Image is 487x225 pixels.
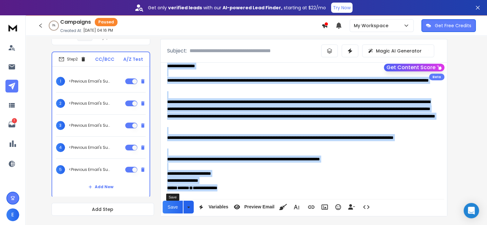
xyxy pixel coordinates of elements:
[360,201,372,213] button: Code View
[56,121,65,130] span: 3
[168,4,202,11] strong: verified leads
[6,208,19,221] button: E
[333,4,351,11] p: Try Now
[123,56,143,62] p: A/Z Test
[231,201,276,213] button: Preview Email
[6,22,19,34] img: logo
[384,64,444,71] button: Get Content Score
[331,3,353,13] button: Try Now
[56,143,65,152] span: 4
[60,18,91,26] h1: Campaigns
[243,204,276,210] span: Preview Email
[429,74,444,80] div: Beta
[421,19,476,32] button: Get Free Credits
[69,79,110,84] p: <Previous Email's Subject>
[332,201,344,213] button: Emoticons
[5,118,18,131] a: 1
[83,28,113,33] p: [DATE] 04:16 PM
[69,145,110,150] p: <Previous Email's Subject>
[290,201,303,213] button: More Text
[69,101,110,106] p: <Previous Email's Subject>
[56,77,65,86] span: 1
[59,56,86,62] div: Step 2
[83,181,118,193] button: Add New
[354,22,391,29] p: My Workspace
[52,24,55,28] p: 0 %
[345,201,358,213] button: Insert Unsubscribe Link
[319,201,331,213] button: Insert Image (Ctrl+P)
[464,203,479,218] div: Open Intercom Messenger
[166,194,179,201] div: Save
[56,165,65,174] span: 5
[435,22,471,29] p: Get Free Credits
[69,167,110,172] p: <Previous Email's Subject>
[223,4,282,11] strong: AI-powered Lead Finder,
[195,201,230,213] button: Variables
[52,52,150,198] li: Step2CC/BCCA/Z Test1<Previous Email's Subject>2<Previous Email's Subject>3<Previous Email's Subje...
[167,47,187,55] p: Subject:
[305,201,317,213] button: Insert Link (Ctrl+K)
[163,201,183,213] button: Save
[376,48,422,54] p: Magic AI Generator
[207,204,230,210] span: Variables
[95,18,118,26] div: Paused
[52,203,154,216] button: Add Step
[56,99,65,108] span: 2
[60,28,82,33] p: Created At:
[148,4,326,11] p: Get only with our starting at $22/mo
[95,56,114,62] p: CC/BCC
[69,123,110,128] p: <Previous Email's Subject>
[362,44,434,57] button: Magic AI Generator
[12,118,17,123] p: 1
